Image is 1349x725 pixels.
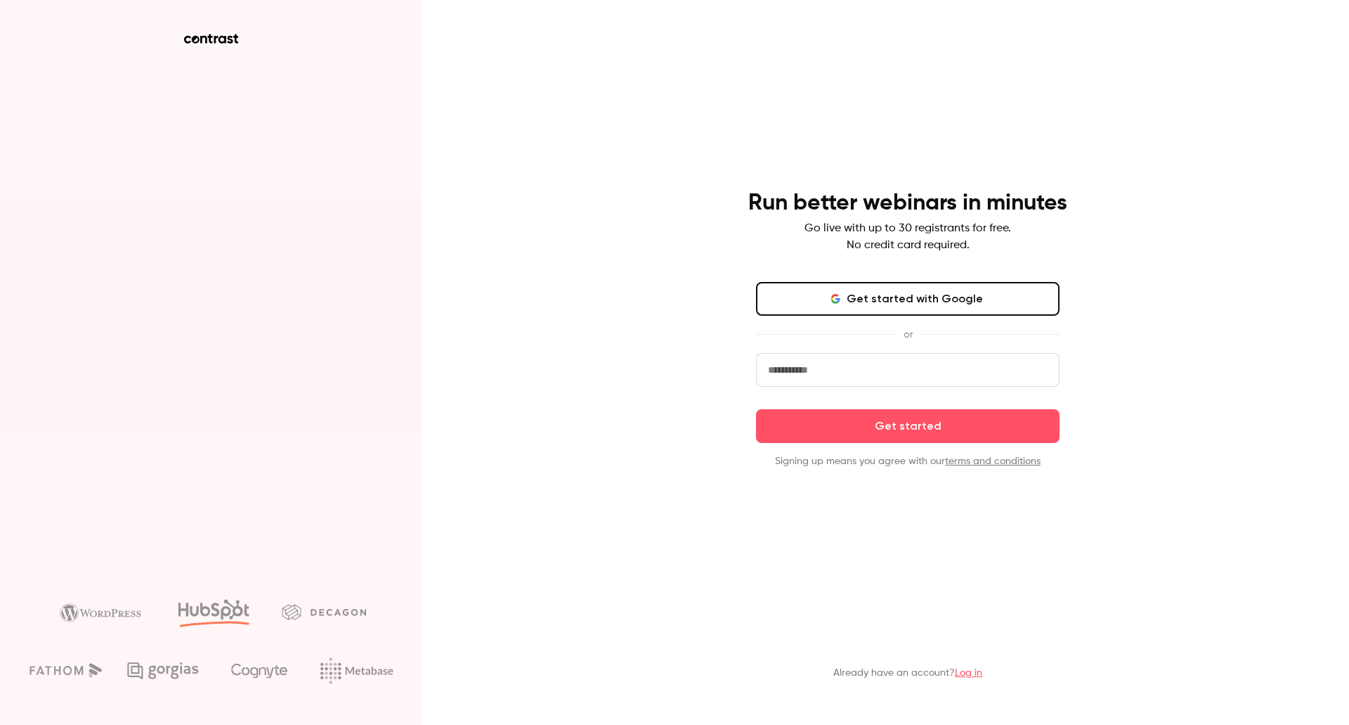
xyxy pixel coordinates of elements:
[756,282,1060,316] button: Get started with Google
[804,220,1011,254] p: Go live with up to 30 registrants for free. No credit card required.
[282,604,366,620] img: decagon
[945,456,1041,466] a: terms and conditions
[955,668,982,678] a: Log in
[756,409,1060,443] button: Get started
[897,327,920,342] span: or
[756,454,1060,468] p: Signing up means you agree with our
[748,189,1067,217] h4: Run better webinars in minutes
[833,666,982,680] p: Already have an account?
